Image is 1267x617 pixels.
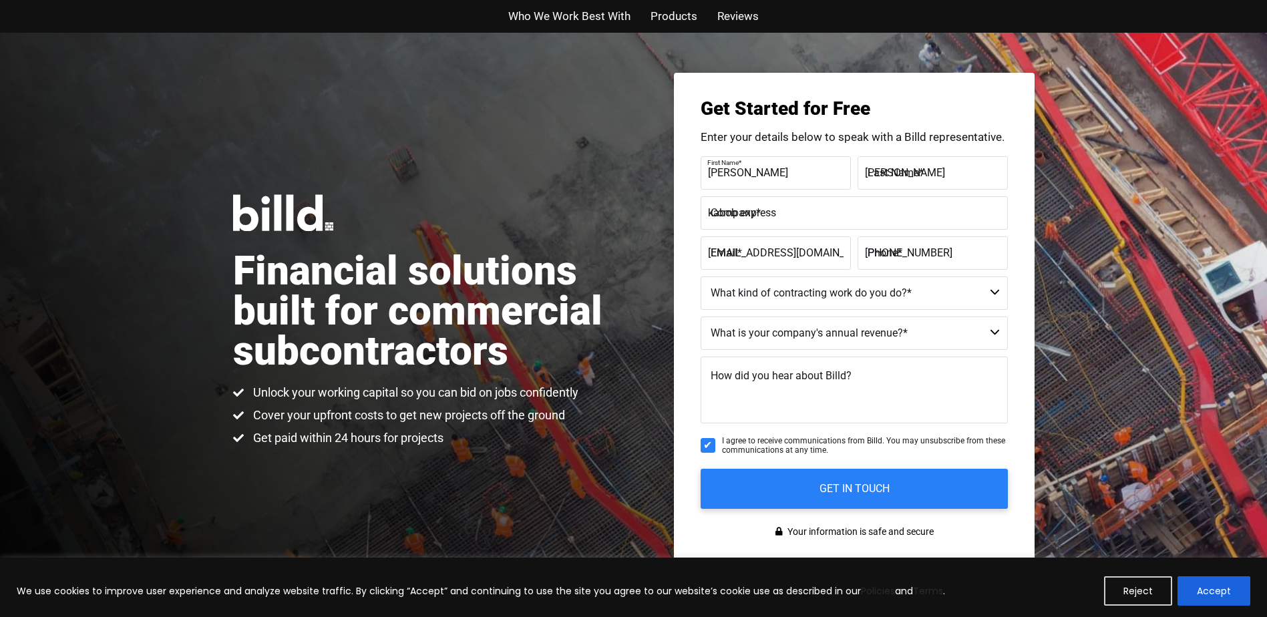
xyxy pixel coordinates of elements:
[701,132,1008,143] p: Enter your details below to speak with a Billd representative.
[1178,576,1250,606] button: Accept
[701,99,1008,118] h3: Get Started for Free
[701,469,1008,509] input: GET IN TOUCH
[707,158,739,166] span: First Name
[913,584,943,598] a: Terms
[508,7,630,26] a: Who We Work Best With
[711,246,737,258] span: Email
[701,438,715,453] input: I agree to receive communications from Billd. You may unsubscribe from these communications at an...
[861,584,895,598] a: Policies
[784,522,934,542] span: Your information is safe and secure
[1104,576,1172,606] button: Reject
[722,436,1008,455] span: I agree to receive communications from Billd. You may unsubscribe from these communications at an...
[233,251,634,371] h1: Financial solutions built for commercial subcontractors
[711,206,756,218] span: Company
[17,583,945,599] p: We use cookies to improve user experience and analyze website traffic. By clicking “Accept” and c...
[250,407,565,423] span: Cover your upfront costs to get new projects off the ground
[868,246,898,258] span: Phone
[250,430,443,446] span: Get paid within 24 hours for projects
[711,369,852,382] span: How did you hear about Billd?
[717,7,759,26] a: Reviews
[651,7,697,26] a: Products
[250,385,578,401] span: Unlock your working capital so you can bid on jobs confidently
[868,166,919,178] span: Last Name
